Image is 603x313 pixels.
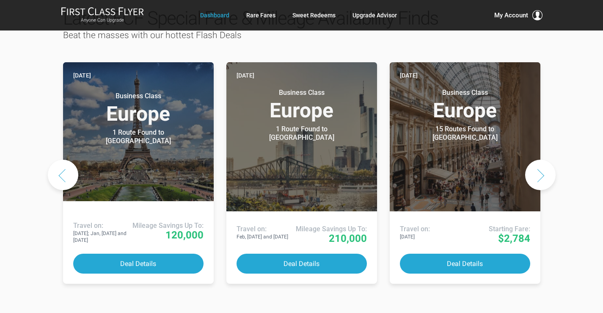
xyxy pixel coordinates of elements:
[352,8,397,23] a: Upgrade Advisor
[390,62,540,284] a: [DATE] Business ClassEurope 15 Routes Found to [GEOGRAPHIC_DATA] Airlines offering special fares:...
[237,254,367,274] button: Deal Details
[85,128,191,145] div: 1 Route Found to [GEOGRAPHIC_DATA]
[249,125,355,142] div: 1 Route Found to [GEOGRAPHIC_DATA]
[246,8,275,23] a: Rare Fares
[525,160,556,190] button: Next slide
[412,125,518,142] div: 15 Routes Found to [GEOGRAPHIC_DATA]
[61,7,144,24] a: First Class FlyerAnyone Can Upgrade
[412,89,518,97] small: Business Class
[63,62,214,284] a: [DATE] Business ClassEurope 1 Route Found to [GEOGRAPHIC_DATA] Use These Miles / Points: Travel o...
[400,71,418,80] time: [DATE]
[200,8,229,23] a: Dashboard
[249,89,355,97] small: Business Class
[63,30,242,40] span: Beat the masses with our hottest Flash Deals
[73,71,91,80] time: [DATE]
[494,10,542,20] button: My Account
[237,89,367,121] h3: Europe
[237,71,254,80] time: [DATE]
[494,10,528,20] span: My Account
[61,7,144,16] img: First Class Flyer
[48,160,78,190] button: Previous slide
[61,17,144,23] small: Anyone Can Upgrade
[226,62,377,284] a: [DATE] Business ClassEurope 1 Route Found to [GEOGRAPHIC_DATA] Use These Miles / Points: Travel o...
[400,254,530,274] button: Deal Details
[73,254,204,274] button: Deal Details
[292,8,336,23] a: Sweet Redeems
[73,92,204,124] h3: Europe
[85,92,191,100] small: Business Class
[400,89,530,121] h3: Europe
